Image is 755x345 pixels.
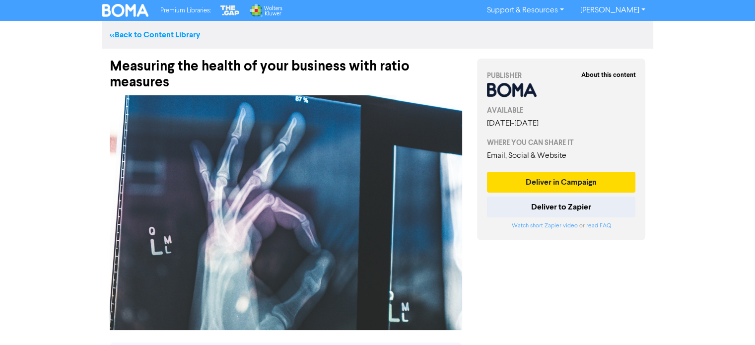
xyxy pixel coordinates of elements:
span: Premium Libraries: [160,7,211,14]
strong: About this content [581,71,635,79]
div: Measuring the health of your business with ratio measures [110,49,462,90]
div: PUBLISHER [487,70,636,81]
a: [PERSON_NAME] [572,2,653,18]
a: Support & Resources [479,2,572,18]
div: [DATE] - [DATE] [487,118,636,130]
a: read FAQ [586,223,611,229]
iframe: Chat Widget [705,297,755,345]
img: BOMA Logo [102,4,149,17]
div: AVAILABLE [487,105,636,116]
a: Watch short Zapier video [511,223,577,229]
button: Deliver in Campaign [487,172,636,193]
button: Deliver to Zapier [487,197,636,217]
div: WHERE YOU CAN SHARE IT [487,138,636,148]
div: or [487,221,636,230]
div: Email, Social & Website [487,150,636,162]
img: The Gap [219,4,241,17]
a: <<Back to Content Library [110,30,200,40]
img: Wolters Kluwer [249,4,282,17]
